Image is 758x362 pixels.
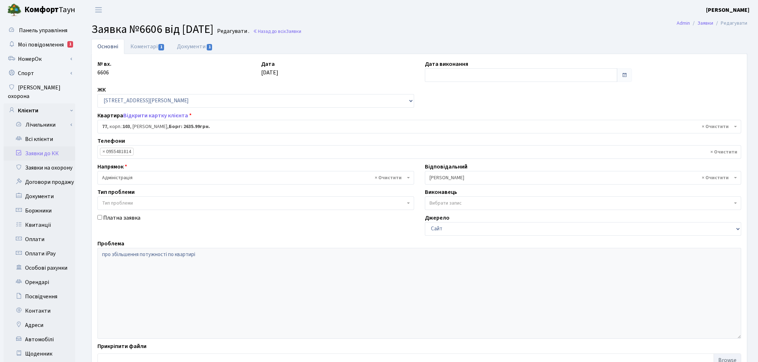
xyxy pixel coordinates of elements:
[4,275,75,289] a: Орендарі
[97,60,111,68] label: № вх.
[256,60,419,82] div: [DATE]
[425,171,742,185] span: Тараненко Я.
[169,123,210,130] b: Борг: 2635.99грн.
[4,80,75,103] a: [PERSON_NAME] охорона
[91,21,214,38] span: Заявка №6606 від [DATE]
[102,200,133,207] span: Тип проблеми
[97,162,127,171] label: Напрямок
[123,112,188,119] a: Відкрити картку клієнта
[425,214,450,222] label: Джерело
[430,174,733,181] span: Тараненко Я.
[697,19,713,27] a: Заявки
[7,3,21,17] img: logo.png
[18,41,64,49] span: Мої повідомлення
[4,189,75,204] a: Документи
[4,103,75,118] a: Клієнти
[97,248,741,339] textarea: про збільшення потужності по квартирі
[4,66,75,80] a: Спорт
[4,347,75,361] a: Щоденник
[4,332,75,347] a: Автомобілі
[123,123,130,130] b: 103
[4,261,75,275] a: Особові рахунки
[103,214,140,222] label: Платна заявка
[4,204,75,218] a: Боржники
[702,174,729,181] span: Видалити всі елементи
[4,246,75,261] a: Оплати iPay
[430,200,462,207] span: Вибрати запис
[90,4,107,16] button: Переключити навігацію
[425,188,457,196] label: Виконавець
[97,171,414,185] span: Адміністрація
[425,60,468,68] label: Дата виконання
[100,148,134,156] li: 0955481814
[102,123,107,130] b: 77
[97,120,741,133] span: <b>77</b>, корп.: <b>103</b>, Ніколенко Олег Володимирович, <b>Борг: 2635.99грн.</b>
[666,16,758,31] nav: breadcrumb
[97,137,125,145] label: Телефони
[4,175,75,189] a: Договори продажу
[4,318,75,332] a: Адреси
[24,4,75,16] span: Таун
[97,111,192,120] label: Квартира
[67,41,73,48] div: 1
[4,161,75,175] a: Заявки на охорону
[253,28,301,35] a: Назад до всіхЗаявки
[425,162,467,171] label: Відповідальний
[91,39,124,54] a: Основні
[207,44,212,50] span: 1
[19,26,67,34] span: Панель управління
[158,44,164,50] span: 1
[8,118,75,132] a: Лічильники
[216,28,249,35] small: Редагувати .
[24,4,59,15] b: Комфорт
[286,28,301,35] span: Заявки
[92,60,256,82] div: 6606
[97,342,147,351] label: Прикріпити файли
[4,52,75,66] a: НомерОк
[4,289,75,304] a: Посвідчення
[4,218,75,232] a: Квитанції
[702,123,729,130] span: Видалити всі елементи
[97,85,106,94] label: ЖК
[102,123,732,130] span: <b>77</b>, корп.: <b>103</b>, Ніколенко Олег Володимирович, <b>Борг: 2635.99грн.</b>
[102,148,105,155] span: ×
[97,239,124,248] label: Проблема
[171,39,219,54] a: Документи
[4,146,75,161] a: Заявки до КК
[97,188,135,196] label: Тип проблеми
[4,132,75,146] a: Всі клієнти
[261,60,275,68] label: Дата
[677,19,690,27] a: Admin
[375,174,402,181] span: Видалити всі елементи
[102,174,405,181] span: Адміністрація
[4,38,75,52] a: Мої повідомлення1
[4,232,75,246] a: Оплати
[4,23,75,38] a: Панель управління
[4,304,75,318] a: Контакти
[713,19,747,27] li: Редагувати
[710,148,737,156] span: Видалити всі елементи
[706,6,749,14] a: [PERSON_NAME]
[124,39,171,54] a: Коментарі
